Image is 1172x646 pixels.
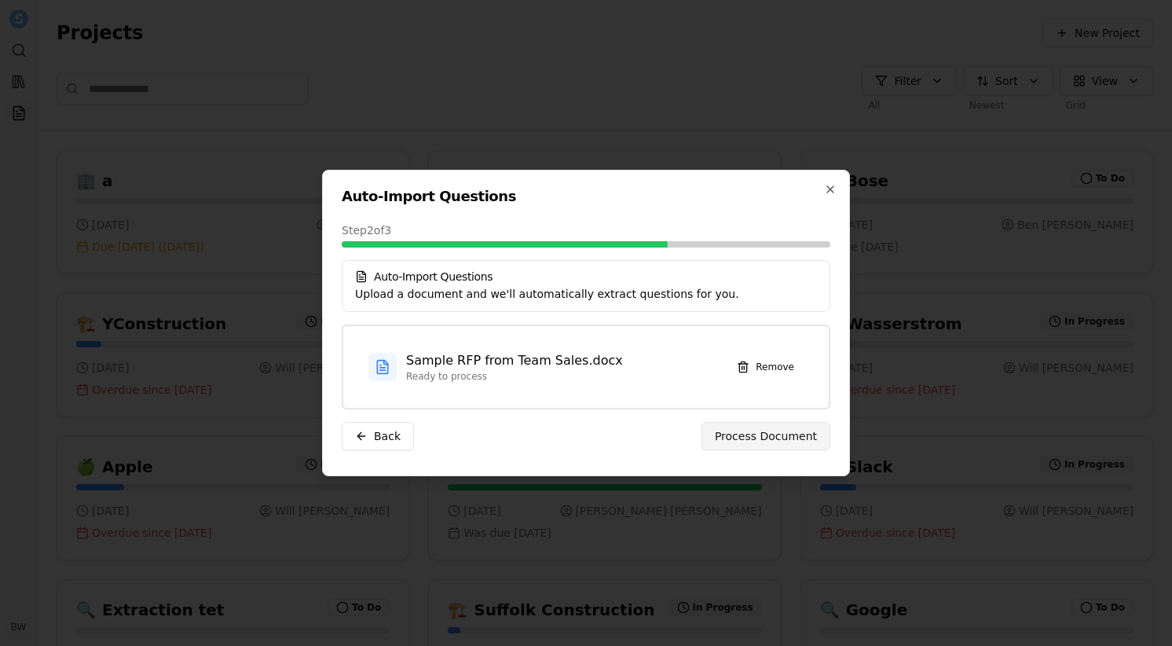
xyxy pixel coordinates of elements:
span: Back [374,428,401,444]
button: Remove [727,354,804,380]
span: Remove [756,361,794,373]
span: Process Document [715,428,817,444]
span: Step 2 of 3 [342,222,391,238]
span: Sample RFP from Team Sales.docx [406,351,623,370]
h5: Auto-Import Questions [355,270,817,283]
button: Back [342,422,414,450]
div: Upload a document and we'll automatically extract questions for you. [355,286,817,302]
h2: Auto-Import Questions [342,189,830,204]
button: Process Document [701,422,830,450]
span: Ready to process [406,370,623,383]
